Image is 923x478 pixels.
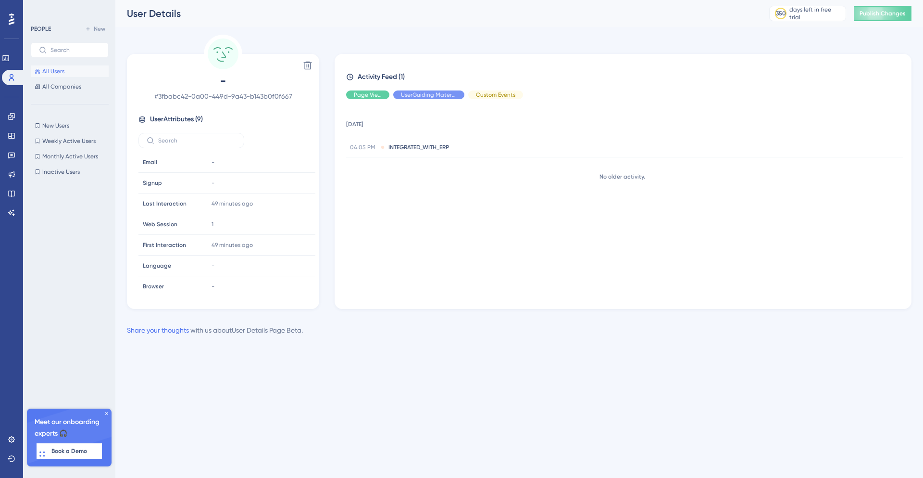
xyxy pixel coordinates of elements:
span: Monthly Active Users [42,153,98,160]
span: Signup [143,179,162,187]
span: New Users [42,122,69,129]
span: Inactive Users [42,168,80,176]
input: Search [50,47,100,53]
span: Weekly Active Users [42,137,96,145]
button: Inactive Users [31,166,109,178]
span: New [94,25,105,33]
div: User Details [127,7,745,20]
span: Last Interaction [143,200,187,207]
span: All Companies [42,83,81,90]
span: 04.05 PM [350,143,377,151]
span: 1 [212,220,213,228]
input: Search [158,137,236,144]
button: Monthly Active Users [31,151,109,162]
time: 49 minutes ago [212,200,253,207]
span: Web Session [143,220,177,228]
div: days left in free trial [789,6,843,21]
span: INTEGRATED_WITH_ERP [388,143,449,151]
span: Book a Demo [51,447,87,455]
div: with us about User Details Page Beta . [127,324,303,336]
span: - [212,179,214,187]
button: New [82,23,109,35]
div: PEOPLE [31,25,51,33]
span: Publish Changes [860,10,906,17]
button: Book a Demo [37,443,102,459]
button: Weekly Active Users [31,135,109,147]
button: New Users [31,120,109,131]
span: Browser [143,283,164,290]
a: Share your thoughts [127,326,189,334]
span: User Attributes ( 9 ) [150,114,203,125]
div: Arrastar [39,441,45,470]
span: - [212,158,214,166]
td: [DATE] [346,107,903,138]
div: No older activity. [346,173,898,181]
span: Language [143,262,171,270]
span: Custom Events [476,91,515,99]
span: Page View [354,91,382,99]
button: Publish Changes [854,6,911,21]
span: Email [143,158,157,166]
span: - [212,262,214,270]
span: Meet our onboarding experts 🎧 [35,416,104,439]
span: - [138,73,308,89]
iframe: UserGuiding AI Assistant Launcher [883,440,911,469]
time: 49 minutes ago [212,242,253,248]
span: # 3fbabc42-0a00-449d-9a43-b143b0f0f667 [138,90,308,102]
span: First Interaction [143,241,186,249]
div: 350 [776,10,786,17]
button: All Users [31,65,109,77]
span: Activity Feed (1) [358,71,405,83]
span: - [212,283,214,290]
button: All Companies [31,81,109,92]
span: All Users [42,67,64,75]
span: UserGuiding Material [401,91,457,99]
